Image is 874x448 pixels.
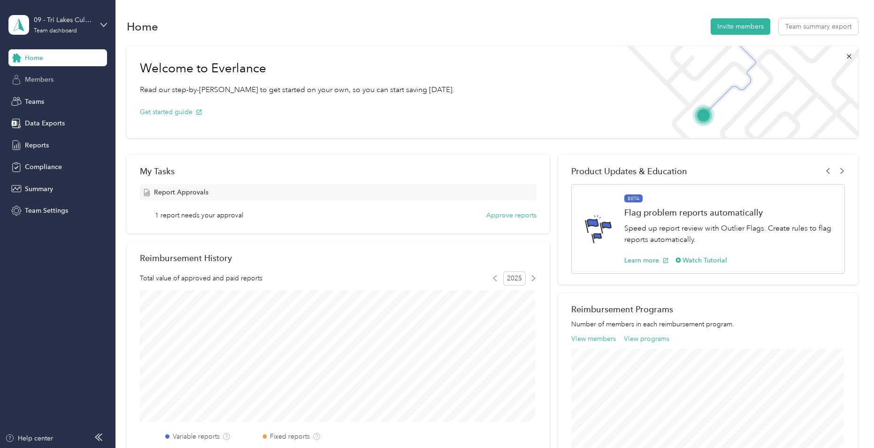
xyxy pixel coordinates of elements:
[25,118,65,128] span: Data Exports
[154,187,208,197] span: Report Approvals
[25,75,54,85] span: Members
[25,206,68,216] span: Team Settings
[25,97,44,107] span: Teams
[503,271,526,286] span: 2025
[617,46,858,138] img: Welcome to everlance
[571,304,845,314] h2: Reimbursement Programs
[624,208,835,217] h1: Flag problem reports automatically
[140,107,202,117] button: Get started guide
[25,53,43,63] span: Home
[711,18,770,35] button: Invite members
[140,273,262,283] span: Total value of approved and paid reports
[571,319,845,329] p: Number of members in each reimbursement program.
[140,166,537,176] div: My Tasks
[571,166,687,176] span: Product Updates & Education
[155,210,243,220] span: 1 report needs your approval
[571,334,616,344] button: View members
[624,223,835,246] p: Speed up report review with Outlier Flags. Create rules to flag reports automatically.
[675,255,728,265] button: Watch Tutorial
[34,15,92,25] div: 09 - Tri Lakes Culligan
[140,61,454,76] h1: Welcome to Everlance
[127,22,158,31] h1: Home
[270,432,310,441] label: Fixed reports
[821,395,874,448] iframe: Everlance-gr Chat Button Frame
[173,432,220,441] label: Variable reports
[25,184,53,194] span: Summary
[140,84,454,96] p: Read our step-by-[PERSON_NAME] to get started on your own, so you can start saving [DATE].
[779,18,858,35] button: Team summary export
[140,253,232,263] h2: Reimbursement History
[624,255,669,265] button: Learn more
[5,433,53,443] button: Help center
[624,334,669,344] button: View programs
[25,140,49,150] span: Reports
[486,210,537,220] button: Approve reports
[25,162,62,172] span: Compliance
[34,28,77,34] div: Team dashboard
[624,194,643,203] span: BETA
